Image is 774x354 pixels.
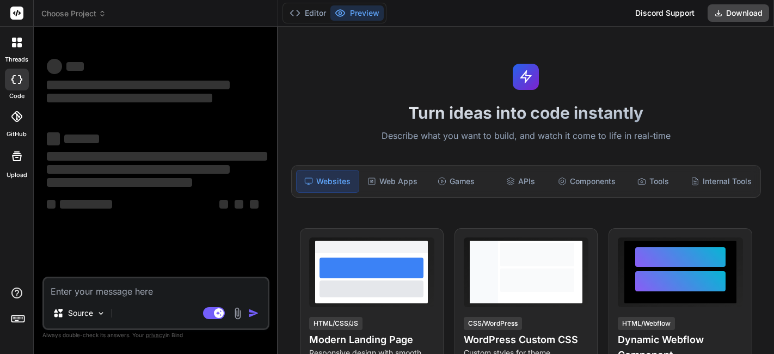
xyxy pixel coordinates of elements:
img: Pick Models [96,309,106,318]
div: Tools [622,170,684,193]
div: Internal Tools [686,170,756,193]
button: Preview [330,5,384,21]
span: ‌ [47,132,60,145]
span: ‌ [47,81,230,89]
img: attachment [231,307,244,320]
span: ‌ [47,200,56,209]
label: threads [5,55,28,64]
span: privacy [146,332,165,338]
div: Web Apps [361,170,423,193]
span: ‌ [47,94,212,102]
label: code [9,91,24,101]
img: icon [248,308,259,319]
span: Choose Project [41,8,106,19]
h1: Turn ideas into code instantly [285,103,767,123]
span: ‌ [64,135,99,143]
div: HTML/Webflow [618,317,675,330]
p: Describe what you want to build, and watch it come to life in real-time [285,129,767,143]
div: CSS/WordPress [464,317,522,330]
span: ‌ [47,165,230,174]
span: ‌ [47,152,267,161]
label: GitHub [7,130,27,139]
h4: Modern Landing Page [309,332,434,347]
button: Download [708,4,769,22]
div: Websites [296,170,359,193]
span: ‌ [235,200,243,209]
h4: WordPress Custom CSS [464,332,589,347]
div: Components [554,170,620,193]
span: ‌ [47,59,62,74]
div: Discord Support [629,4,701,22]
div: Games [425,170,487,193]
span: ‌ [219,200,228,209]
span: ‌ [250,200,259,209]
button: Editor [285,5,330,21]
span: ‌ [60,200,112,209]
label: Upload [7,170,27,180]
div: HTML/CSS/JS [309,317,363,330]
p: Source [68,308,93,319]
div: APIs [489,170,551,193]
p: Always double-check its answers. Your in Bind [42,330,269,340]
span: ‌ [66,62,84,71]
span: ‌ [47,178,192,187]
